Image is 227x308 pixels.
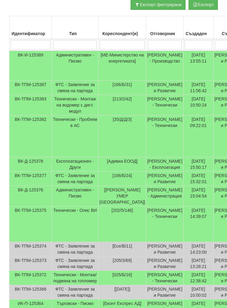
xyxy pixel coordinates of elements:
td: ВК-ТПМ-125382 [9,115,52,157]
td: [DATE] 09:22:01 [183,115,213,157]
td: [PERSON_NAME] и Развитие [146,242,183,256]
div: Кореспондент(и) [99,29,145,38]
td: [PERSON_NAME] и Развитие [146,81,183,95]
td: [DATE] 14:23:00 [183,242,213,256]
span: [МЕ-Министерство на енергетиката] [101,53,144,63]
td: [DATE] 15:04:54 [183,186,213,206]
td: [PERSON_NAME] - Производство [146,51,183,81]
th: Идентификатор: No sort applied, activate to apply an ascending sort [9,16,52,39]
td: [DATE] 11:56:42 [183,81,213,95]
td: [DATE] 10:50:24 [183,95,213,115]
td: ВК-ТПМ-125366 [9,285,52,299]
th: Създаден: No sort applied, activate to apply an ascending sort [183,16,213,39]
td: [PERSON_NAME] и Развитие [146,285,183,299]
td: [PERSON_NAME] и Развитие [146,172,183,186]
td: [DATE] 15:32:01 [183,172,213,186]
td: Административен - Писмо [52,51,99,81]
td: Технически - Монтаж на водомер с дист. модул [52,95,99,115]
div: Отговорник [147,29,182,38]
span: [[PERSON_NAME] УМЕР [GEOGRAPHIC_DATA]] [99,187,145,205]
td: Административен - Писмо [52,186,99,206]
td: Технически - Опис ВИ [52,206,99,242]
td: [PERSON_NAME] и Развитие [146,256,183,271]
td: ФТС - Заявление за смяна на партида [52,172,99,186]
td: ВК-Д-125378 [9,157,52,172]
td: ВК-ТПМ-125374 [9,242,52,256]
td: Технически - Проблем в АС [52,115,99,157]
th: Отговорник: No sort applied, activate to apply an ascending sort [146,16,183,39]
td: ВК-ТПМ-125372 [9,271,52,285]
span: [213/2/42] [113,96,132,101]
div: Идентификатор [10,29,51,38]
th: Кореспондент(и): No sort applied, activate to apply an ascending sort [98,16,146,39]
td: Експлоатационен - Други [52,157,99,172]
span: [205/3/69] [113,258,132,263]
td: ФТС - Заявление за смяна на партида [52,256,99,271]
span: [[DATE]] [114,287,130,292]
span: [Еконт Експрес АД] [103,301,141,306]
div: Създаден [185,29,212,38]
td: [PERSON_NAME] - Технически [146,271,183,285]
td: [PERSON_NAME] - Технически [146,95,183,115]
td: ФТС - Заявление за смяна на партида [52,242,99,256]
td: Технически - Монтаж/подмяна на топломер [52,271,99,285]
td: [PERSON_NAME] - Технически [146,206,183,242]
td: ВК-Д-125376 [9,186,52,206]
td: [DATE] 15:50:17 [183,157,213,172]
td: ВК-ТПМ-125383 [9,95,52,115]
th: Тип: No sort applied, activate to apply an ascending sort [52,16,99,39]
td: [DATE] 10:00:02 [183,285,213,299]
span: [166/Б/31] [113,82,132,87]
td: [PERSON_NAME] - Технически [146,115,183,157]
span: [Есе/В/11] [112,244,132,248]
td: ВК-ТПМ-125387 [9,81,52,95]
td: [DATE] 12:38:42 [183,271,213,285]
td: ВК-ТПМ-125373 [9,256,52,271]
td: ФТС - Заявление за смяна на партида [52,81,99,95]
td: ВК-ТПМ-125375 [9,206,52,242]
td: [PERSON_NAME] - Експлоатация [146,157,183,172]
td: ФТС - Заявление за смяна на партида [52,285,99,299]
span: [35/Д/Д/3] [113,117,132,122]
td: [DATE] 13:28:21 [183,256,213,271]
td: [PERSON_NAME] - Администрация [146,186,183,206]
td: ВК-ТПМ-125377 [9,172,52,186]
td: ВК-И-125389 [9,51,52,81]
span: [166/Б/24] [113,173,132,178]
span: [202/5/146] [112,208,133,213]
span: [Адивиа ЕООД] [107,159,137,164]
div: Тип [53,29,97,38]
span: [025/Б/16] [113,272,132,277]
td: [DATE] 14:39:07 [183,206,213,242]
td: [DATE] 13:55:11 [183,51,213,81]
